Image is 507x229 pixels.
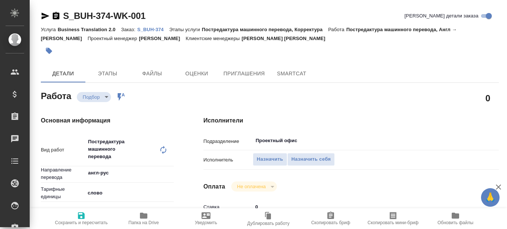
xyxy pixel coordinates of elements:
span: Оценки [179,69,215,78]
button: Уведомить [175,208,237,229]
p: Клиентские менеджеры [186,36,242,41]
button: Обновить файлы [424,208,487,229]
p: Исполнитель [203,156,253,164]
button: Open [170,172,171,174]
button: Сохранить и пересчитать [50,208,112,229]
button: Скопировать мини-бриф [362,208,424,229]
span: Папка на Drive [128,220,159,225]
p: Проектный менеджер [88,36,139,41]
span: Этапы [90,69,125,78]
p: Направление перевода [41,166,85,181]
span: [PERSON_NAME] детали заказа [405,12,478,20]
a: S_BUH-374 [137,26,169,32]
span: Назначить [257,155,283,164]
button: Дублировать работу [237,208,300,229]
p: [PERSON_NAME] [PERSON_NAME] [242,36,331,41]
span: Дублировать работу [247,221,290,226]
h4: Основная информация [41,116,174,125]
p: Постредактура машинного перевода, Корректура [202,27,328,32]
p: Заказ: [121,27,137,32]
div: Подбор [231,181,277,192]
button: Папка на Drive [112,208,175,229]
span: Файлы [134,69,170,78]
input: ✎ Введи что-нибудь [85,206,174,217]
span: SmartCat [274,69,310,78]
span: Приглашения [223,69,265,78]
p: Этапы услуги [169,27,202,32]
p: Услуга [41,27,58,32]
span: Обновить файлы [438,220,474,225]
div: слово [85,187,174,199]
button: Не оплачена [235,183,268,190]
button: Open [470,140,472,141]
div: Подбор [77,92,111,102]
p: Тарифные единицы [41,186,85,200]
h4: Исполнители [203,116,499,125]
span: Сохранить и пересчитать [55,220,108,225]
p: Ставка [203,203,253,211]
button: 🙏 [481,188,500,207]
h2: Работа [41,89,71,102]
span: Скопировать бриф [311,220,350,225]
span: Назначить себя [291,155,331,164]
button: Назначить себя [287,153,335,166]
p: Работа [328,27,346,32]
span: Детали [45,69,81,78]
p: Business Translation 2.0 [58,27,121,32]
button: Подбор [81,94,102,100]
p: Кол-во единиц [41,208,85,215]
p: S_BUH-374 [137,27,169,32]
span: Скопировать мини-бриф [367,220,418,225]
button: Скопировать ссылку [52,12,60,20]
p: Вид работ [41,146,85,154]
span: 🙏 [484,190,497,205]
button: Скопировать ссылку для ЯМессенджера [41,12,50,20]
input: ✎ Введи что-нибудь [253,202,474,212]
h4: Оплата [203,182,225,191]
a: S_BUH-374-WK-001 [63,11,145,21]
p: [PERSON_NAME] [139,36,186,41]
button: Скопировать бриф [300,208,362,229]
p: Подразделение [203,138,253,145]
h2: 0 [485,92,490,104]
button: Назначить [253,153,287,166]
button: Добавить тэг [41,43,57,59]
span: Уведомить [195,220,217,225]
